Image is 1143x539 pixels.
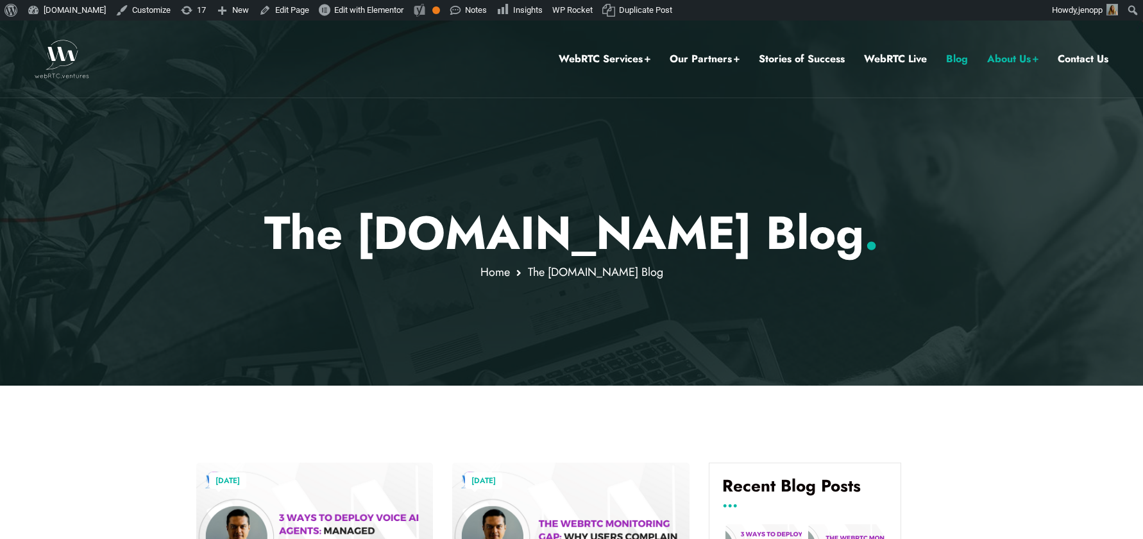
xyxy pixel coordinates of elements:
p: The [DOMAIN_NAME] Blog [196,205,947,261]
a: About Us [987,51,1038,67]
a: [DATE] [209,472,246,489]
span: . [864,200,879,266]
div: OK [432,6,440,14]
span: The [DOMAIN_NAME] Blog [528,264,663,280]
span: jenopp [1078,5,1103,15]
img: WebRTC.ventures [35,40,89,78]
a: WebRTC Live [864,51,927,67]
a: Stories of Success [759,51,845,67]
a: WebRTC Services [559,51,650,67]
a: Contact Us [1058,51,1108,67]
a: Our Partners [670,51,740,67]
h4: Recent Blog Posts [722,476,888,506]
a: Home [480,264,510,280]
span: Edit with Elementor [334,5,403,15]
a: Blog [946,51,968,67]
a: [DATE] [465,472,502,489]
